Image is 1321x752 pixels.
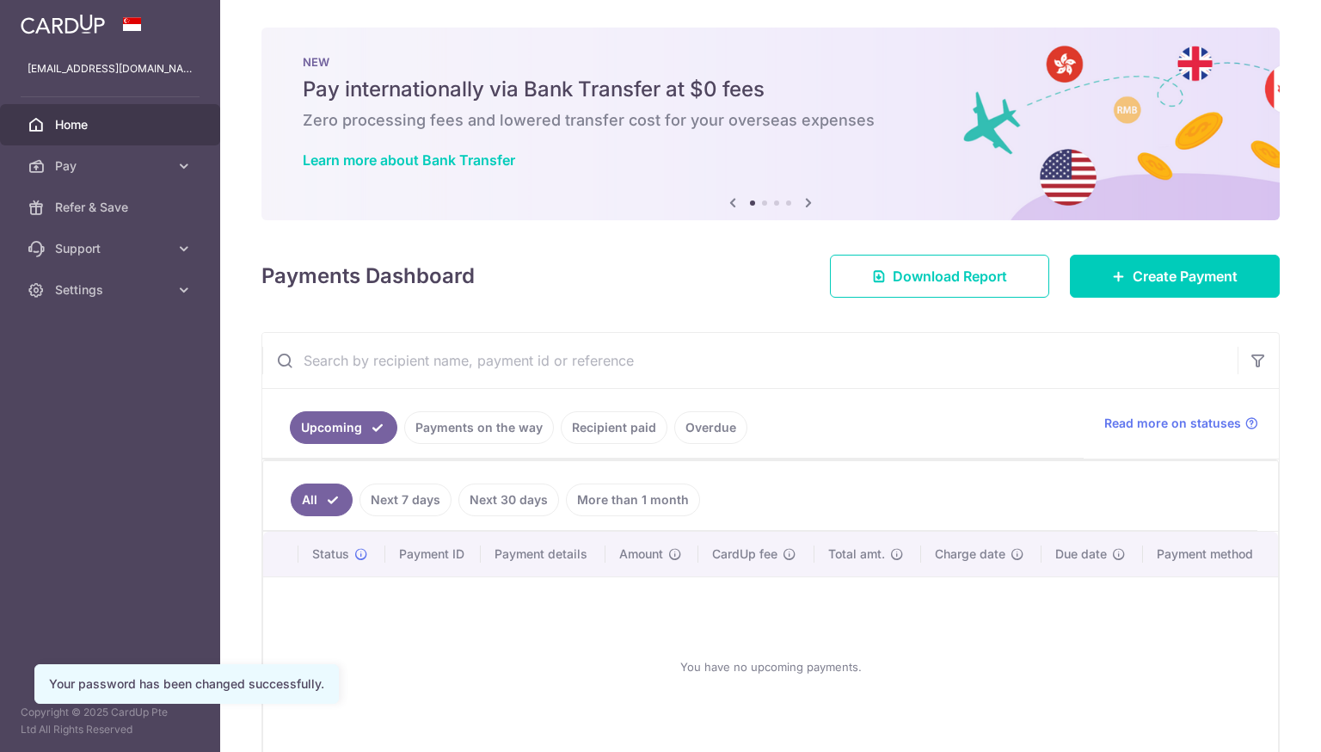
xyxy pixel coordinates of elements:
a: Create Payment [1070,255,1280,298]
a: Learn more about Bank Transfer [303,151,515,169]
span: Pay [55,157,169,175]
a: Overdue [674,411,747,444]
span: Amount [619,546,663,563]
a: Download Report [830,255,1049,298]
a: Next 7 days [359,484,452,516]
a: Payments on the way [404,411,554,444]
a: Upcoming [290,411,397,444]
span: Download Report [893,266,1007,287]
div: Your password has been changed successfully. [49,675,324,693]
th: Payment ID [385,532,482,576]
span: Due date [1055,546,1107,563]
span: Status [312,546,349,563]
h6: Zero processing fees and lowered transfer cost for your overseas expenses [303,110,1238,131]
span: Support [55,240,169,257]
a: Next 30 days [458,484,559,516]
img: CardUp [21,14,105,34]
span: Total amt. [828,546,885,563]
span: Charge date [935,546,1005,563]
input: Search by recipient name, payment id or reference [262,333,1238,388]
span: Read more on statuses [1104,415,1241,432]
img: Bank transfer banner [261,28,1280,220]
h5: Pay internationally via Bank Transfer at $0 fees [303,76,1238,103]
h4: Payments Dashboard [261,261,475,292]
a: More than 1 month [566,484,700,516]
th: Payment method [1143,532,1278,576]
th: Payment details [481,532,605,576]
div: You have no upcoming payments. [284,591,1257,743]
span: Refer & Save [55,199,169,216]
span: Settings [55,281,169,299]
a: All [291,484,353,516]
span: Create Payment [1133,266,1238,287]
span: CardUp fee [712,546,777,563]
a: Recipient paid [561,411,667,444]
p: NEW [303,55,1238,69]
span: Home [55,116,169,133]
p: [EMAIL_ADDRESS][DOMAIN_NAME] [28,60,193,77]
a: Read more on statuses [1104,415,1258,432]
